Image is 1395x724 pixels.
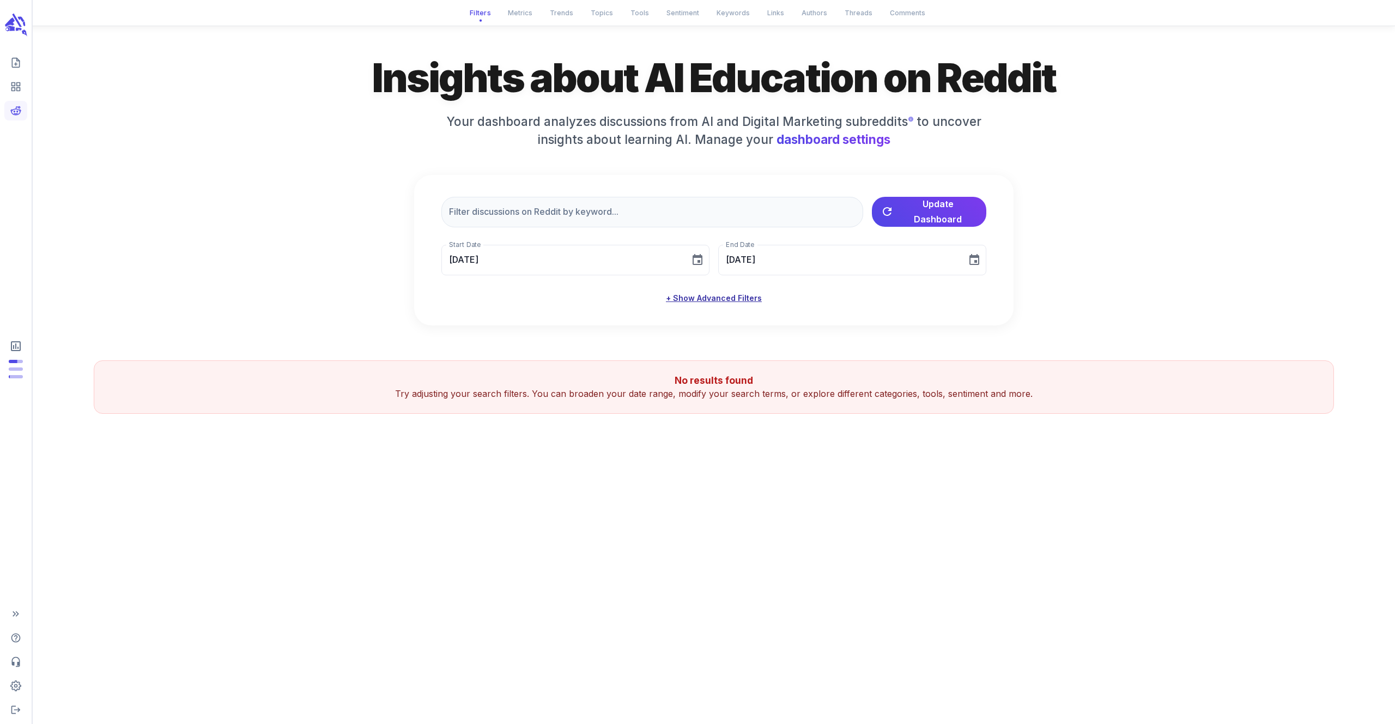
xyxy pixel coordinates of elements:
button: Metrics [501,4,539,22]
span: Expand Sidebar [4,604,27,624]
h1: Insights about AI Education on Reddit [332,52,1095,104]
button: Keywords [710,4,756,22]
button: Choose date, selected date is Aug 18, 2025 [963,249,985,271]
span: Logout [4,700,27,720]
h6: Your dashboard analyzes discussions from AI and Digital Marketing to uncover insights about learn... [441,112,986,149]
button: Links [761,4,791,22]
span: Output Tokens: 1,168 of 213,333 monthly tokens used. These limits are based on the last model you... [9,367,23,371]
button: Sentiment [660,4,706,22]
span: subreddits [846,112,917,131]
button: Threads [838,4,879,22]
button: Filters [463,3,498,22]
button: Comments [883,4,932,22]
span: View your content dashboard [4,77,27,96]
input: Filter discussions on Reddit by keyword... [441,197,863,227]
button: Choose date, selected date is Jul 19, 2025 [687,249,708,271]
button: Update Dashboard [872,197,986,227]
span: Input Tokens: 83,822 of 1,066,667 monthly tokens used. These limits are based on the last model y... [9,375,23,378]
h5: No results found [107,374,1320,387]
label: Start Date [449,240,481,249]
button: Tools [624,4,656,22]
span: View your Reddit Intelligence add-on dashboard [4,101,27,120]
input: MM/DD/YYYY [718,245,959,275]
button: Authors [795,4,834,22]
span: Help Center [4,628,27,648]
span: View Subscription & Usage [4,335,27,357]
p: Try adjusting your search filters. You can broaden your date range, modify your search terms, or ... [107,387,1320,400]
input: MM/DD/YYYY [441,245,682,275]
span: Posts: 12 of 20 monthly posts used [9,360,23,363]
span: Update Dashboard [898,196,978,227]
span: Contact Support [4,652,27,672]
button: Trends [543,4,580,22]
button: + Show Advanced Filters [662,288,766,309]
span: Create new content [4,53,27,73]
button: Topics [584,4,620,22]
span: dashboard settings [777,132,890,147]
label: End Date [726,240,754,249]
span: Adjust your account settings [4,676,27,696]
